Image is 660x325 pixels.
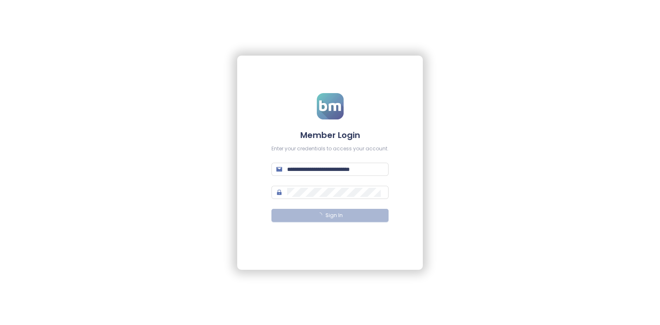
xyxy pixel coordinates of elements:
span: Sign In [325,212,343,220]
span: mail [276,166,282,172]
div: Enter your credentials to access your account. [271,145,389,153]
img: logo [317,93,344,119]
button: Sign In [271,209,389,222]
span: lock [276,189,282,195]
h4: Member Login [271,129,389,141]
span: loading [317,212,323,218]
